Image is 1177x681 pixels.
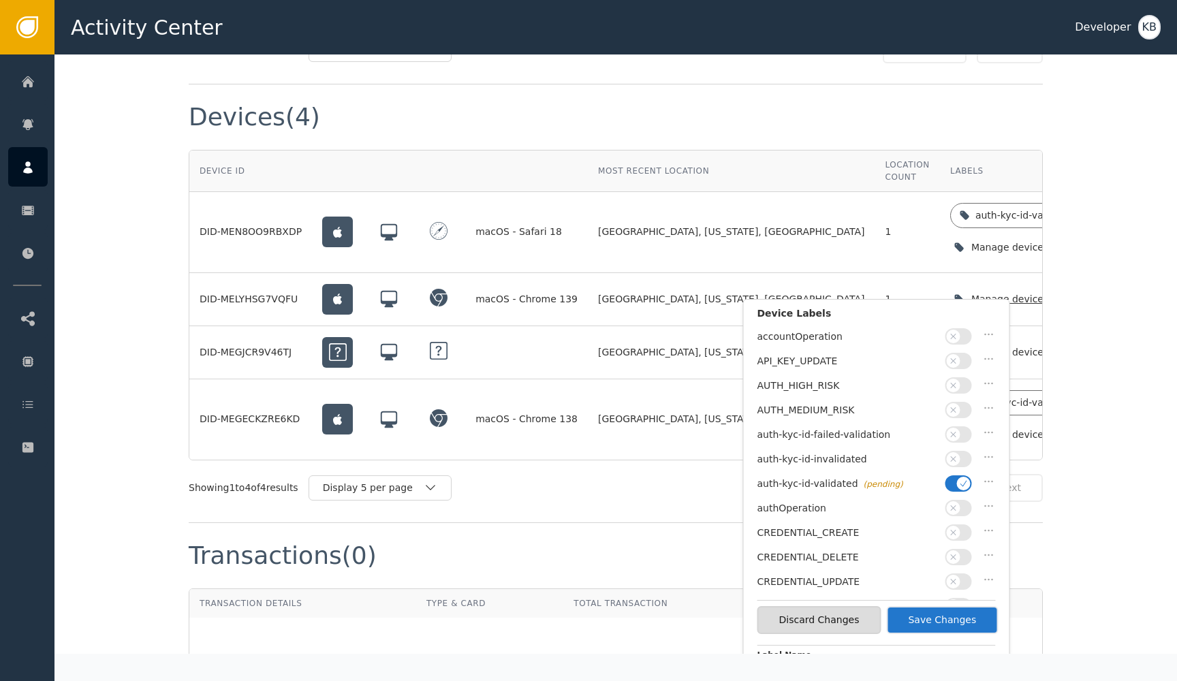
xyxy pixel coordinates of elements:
button: KB [1138,15,1161,39]
div: AUTH_HIGH_RISK [757,379,939,393]
button: Manage device labels [950,338,1102,366]
th: Total Transaction [563,589,774,618]
div: auth-kyc-id-validated [975,208,1076,223]
div: Transactions (0) [189,543,377,568]
div: API_KEY_UPDATE [757,354,939,368]
div: CREDENTIAL_CREATE [757,526,939,540]
span: [GEOGRAPHIC_DATA], [US_STATE], [GEOGRAPHIC_DATA] [598,292,864,306]
div: authOperation [757,501,939,516]
div: Manage device labels [971,428,1078,442]
span: [GEOGRAPHIC_DATA], [US_STATE], [GEOGRAPHIC_DATA] [598,412,864,426]
div: Developer [1075,19,1131,35]
div: Display 5 per page [323,481,424,495]
button: Save Changes [886,606,998,634]
span: Activity Center [71,12,223,43]
button: Manage device labels [950,285,1102,313]
div: 1 [885,292,929,306]
div: AUTH_MEDIUM_RISK [757,403,939,417]
div: Manage device labels [971,345,1078,360]
span: [GEOGRAPHIC_DATA], [US_STATE], [GEOGRAPHIC_DATA] [598,225,864,239]
div: auth-kyc-id-failed-validation [757,428,939,442]
button: Manage device labels [950,421,1102,449]
label: Label Name [757,649,996,665]
div: Showing 1 to 4 of 4 results [189,481,298,495]
button: Manage device labels [950,234,1102,262]
div: CREDENTIAL_UPDATE [757,575,939,589]
div: 1 [885,225,929,239]
button: Display 5 per page [309,475,452,501]
div: macOS - Chrome 139 [475,292,578,306]
th: Device ID [189,151,312,192]
span: [GEOGRAPHIC_DATA], [US_STATE], [GEOGRAPHIC_DATA] [598,345,864,360]
button: Discard Changes [757,606,881,634]
th: Labels [940,151,1112,192]
div: Manage device labels [971,292,1078,306]
div: DID-MEGECKZRE6KD [200,412,302,426]
div: DID-MEN8OO9RBXDP [200,225,302,239]
div: DID-MELYHSG7VQFU [200,292,302,306]
div: accountOperation [757,330,939,344]
th: Type & Card [416,589,563,618]
div: Manage device labels [971,240,1078,255]
div: macOS - Chrome 138 [475,412,578,426]
div: auth-kyc-id-invalidated [757,452,939,466]
span: (pending) [864,479,903,489]
div: Device Labels [757,306,996,328]
div: DEVICE_SEEN_ONCE [757,599,939,614]
th: Location Count [875,151,939,192]
div: macOS - Safari 18 [475,225,578,239]
div: auth-kyc-id-validated [975,396,1076,410]
div: auth-kyc-id-validated [757,477,939,491]
div: CREDENTIAL_DELETE [757,550,939,565]
th: Most Recent Location [588,151,875,192]
th: Transaction Details [189,589,416,618]
div: Devices (4) [189,105,320,129]
div: DID-MEGJCR9V46TJ [200,345,302,360]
